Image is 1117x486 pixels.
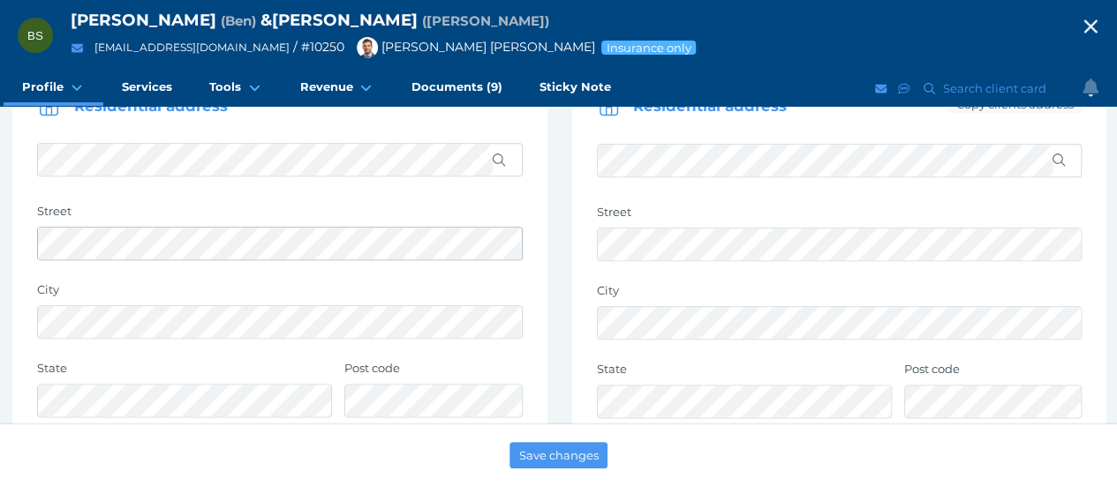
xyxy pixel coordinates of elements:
[18,18,53,53] div: Benjamin Smedley
[260,10,418,30] span: & [PERSON_NAME]
[940,81,1054,95] span: Search client card
[597,283,1083,306] label: City
[122,79,172,94] span: Services
[597,205,1083,228] label: Street
[209,79,241,94] span: Tools
[895,78,913,100] button: SMS
[422,12,549,29] span: Preferred name
[22,79,64,94] span: Profile
[872,78,890,100] button: Email
[540,79,611,94] span: Sticky Note
[509,442,608,468] button: Save changes
[293,39,344,55] span: / # 10250
[357,37,378,58] img: Brad Bond
[221,12,256,29] span: Preferred name
[66,37,88,59] button: Email
[393,71,521,106] a: Documents (9)
[71,10,216,30] span: [PERSON_NAME]
[74,96,228,114] span: Residential address
[411,79,502,94] span: Documents (9)
[519,448,599,462] span: Save changes
[37,361,332,384] label: State
[4,71,103,106] a: Profile
[344,361,522,384] label: Post code
[37,204,523,227] label: Street
[916,78,1055,100] button: Search client card
[904,362,1082,385] label: Post code
[282,71,393,106] a: Revenue
[348,39,595,55] span: [PERSON_NAME] [PERSON_NAME]
[37,282,523,305] label: City
[300,79,353,94] span: Revenue
[103,71,191,106] a: Services
[597,362,892,385] label: State
[94,41,290,54] a: [EMAIL_ADDRESS][DOMAIN_NAME]
[27,29,43,42] span: BS
[605,41,692,55] span: Insurance only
